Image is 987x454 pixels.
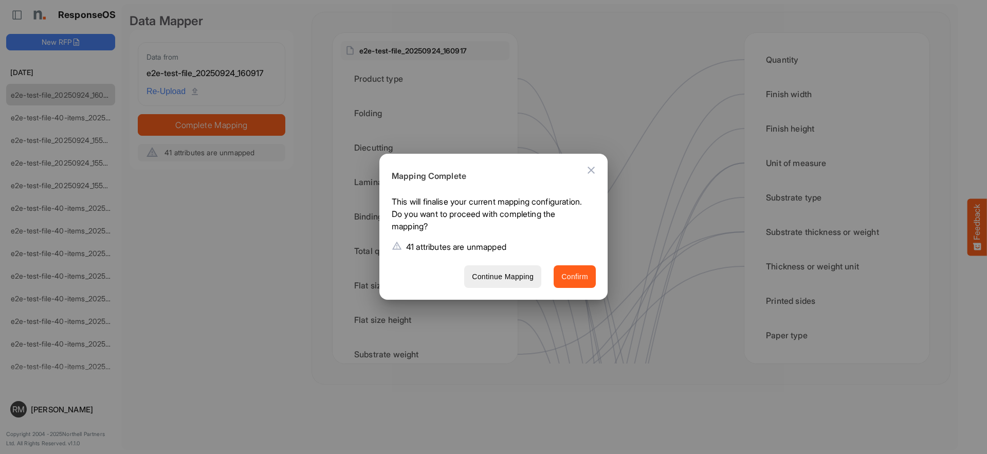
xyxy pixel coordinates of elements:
[554,265,596,288] button: Confirm
[579,158,604,183] button: Close dialog
[561,270,588,283] span: Confirm
[472,270,534,283] span: Continue Mapping
[392,170,588,183] h6: Mapping Complete
[464,265,541,288] button: Continue Mapping
[406,241,506,253] p: 41 attributes are unmapped
[392,195,588,237] p: This will finalise your current mapping configuration. Do you want to proceed with completing the...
